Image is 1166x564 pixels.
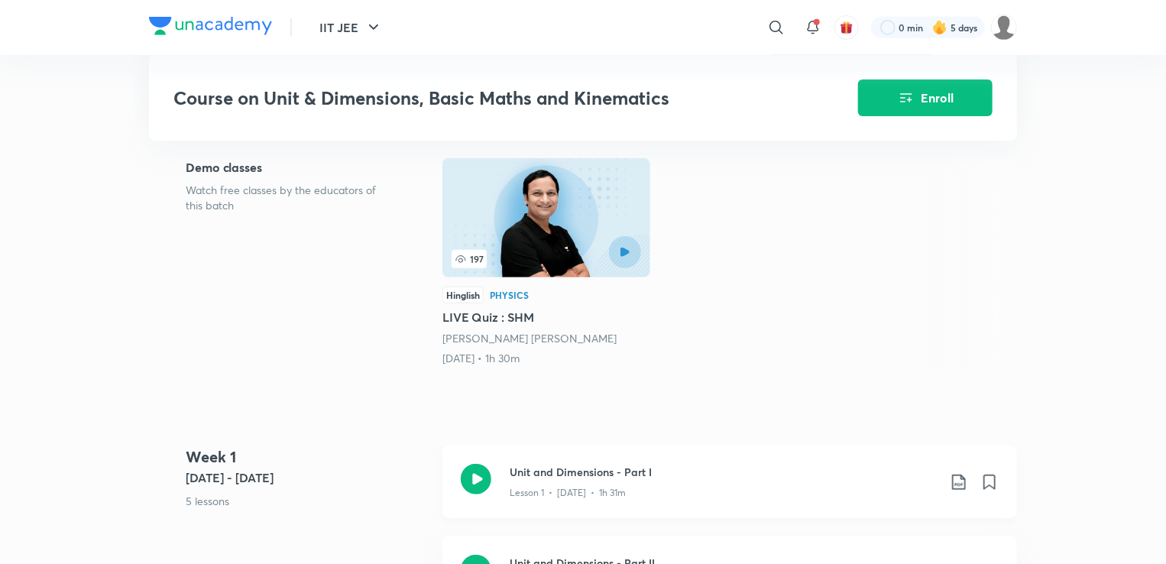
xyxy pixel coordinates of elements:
[840,21,853,34] img: avatar
[186,446,430,468] h4: Week 1
[442,308,650,326] h5: LIVE Quiz : SHM
[186,183,394,213] p: Watch free classes by the educators of this batch
[452,250,487,268] span: 197
[442,287,484,303] div: Hinglish
[442,331,617,345] a: [PERSON_NAME] [PERSON_NAME]
[991,15,1017,41] img: Sai Rakshith
[834,15,859,40] button: avatar
[442,351,650,366] div: 29th Dec • 1h 30m
[510,464,938,480] h3: Unit and Dimensions - Part I
[149,17,272,39] a: Company Logo
[186,468,430,487] h5: [DATE] - [DATE]
[442,158,650,366] a: 197HinglishPhysicsLIVE Quiz : SHM[PERSON_NAME] [PERSON_NAME][DATE] • 1h 30m
[442,158,650,366] a: LIVE Quiz : SHM
[442,446,1017,536] a: Unit and Dimensions - Part ILesson 1 • [DATE] • 1h 31m
[932,20,947,35] img: streak
[510,486,626,500] p: Lesson 1 • [DATE] • 1h 31m
[490,290,529,300] div: Physics
[310,12,392,43] button: IIT JEE
[186,158,394,177] h5: Demo classes
[442,331,650,346] div: Praveen Kumar Pachauri
[858,79,993,116] button: Enroll
[149,17,272,35] img: Company Logo
[173,87,772,109] h3: Course on Unit & Dimensions, Basic Maths and Kinematics
[186,493,430,509] p: 5 lessons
